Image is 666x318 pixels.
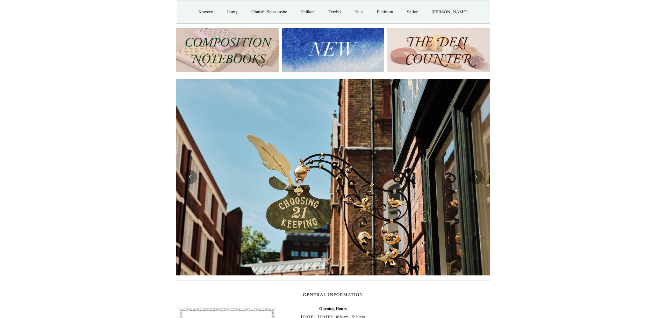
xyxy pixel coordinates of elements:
a: Pelikan [295,3,321,21]
a: Sailor [401,3,424,21]
b: Opening Hours [319,306,347,311]
button: Previous [183,170,197,184]
a: Ohnishi Seisakusho [245,3,294,21]
a: Kaweco [192,3,220,21]
img: Copyright Choosing Keeping 20190711 LS Homepage 7.jpg__PID:4c49fdcc-9d5f-40e8-9753-f5038b35abb7 [176,79,490,276]
a: Tetzbo [322,3,347,21]
button: Page 1 [319,274,326,275]
button: Next [469,170,483,184]
a: [PERSON_NAME] [425,3,474,21]
img: The Deli Counter [387,28,490,72]
img: 202302 Composition ledgers.jpg__PID:69722ee6-fa44-49dd-a067-31375e5d54ec [176,28,279,72]
img: New.jpg__PID:f73bdf93-380a-4a35-bcfe-7823039498e1 [282,28,384,72]
a: Pilot [348,3,370,21]
button: Page 3 [340,274,347,275]
span: GENERAL INFORMATION [303,292,363,297]
button: Page 2 [330,274,337,275]
a: Lamy [221,3,244,21]
a: Platinum [371,3,400,21]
